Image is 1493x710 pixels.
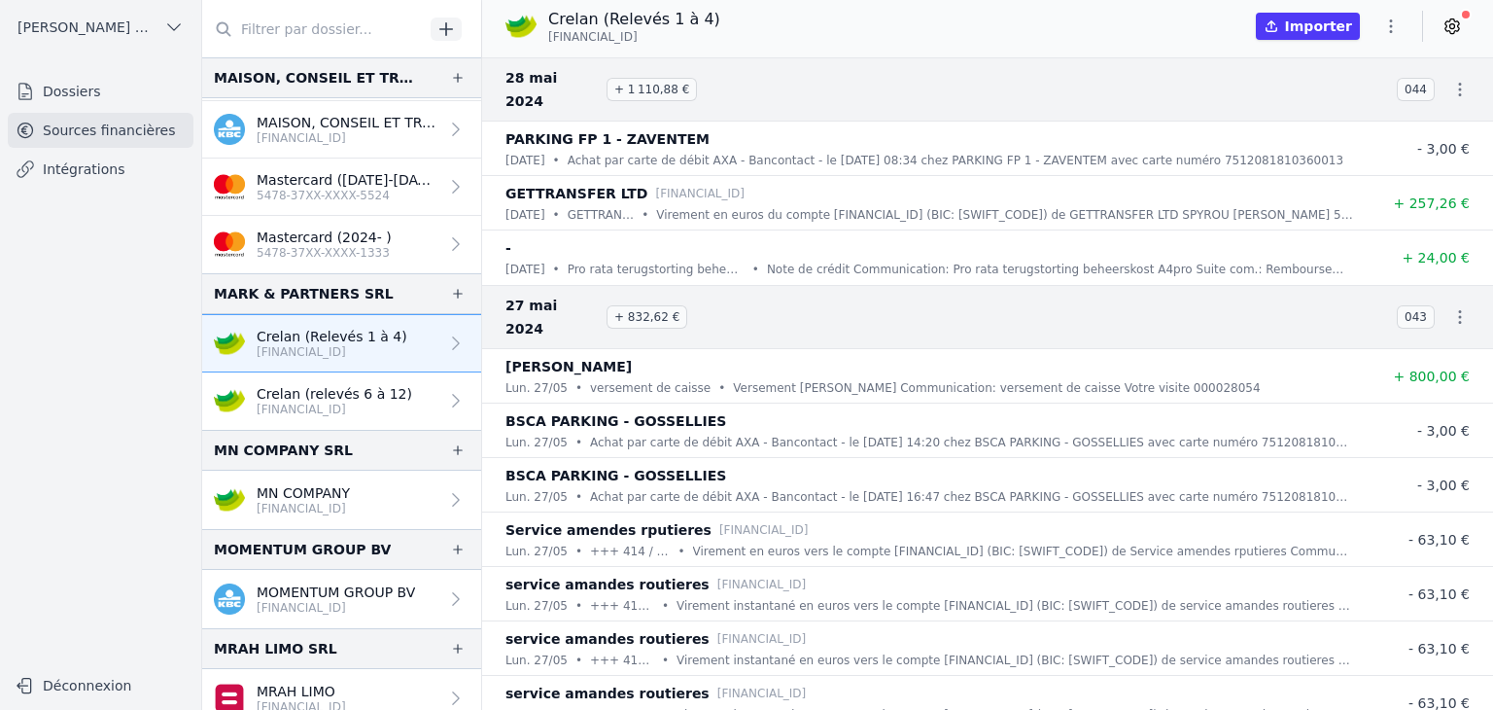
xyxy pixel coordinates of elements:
[1393,195,1470,211] span: + 257,26 €
[767,260,1353,279] p: Note de crédit Communication: Pro rata terugstorting beheerskost A4pro Suite com.: Remboursement ...
[257,682,346,701] p: MRAH LIMO
[568,205,635,225] p: GETTRANSFER LTD PAYMENT
[257,113,438,132] p: MAISON, CONSEIL ET TRAVAUX SRL
[1417,423,1470,439] span: - 3,00 €
[662,596,669,616] div: •
[677,651,1353,670] p: Virement instantané en euros vers le compte [FINANCIAL_ID] (BIC: [SWIFT_CODE]) de service amandes...
[505,236,511,260] p: -
[257,600,415,616] p: [FINANCIAL_ID]
[1417,141,1470,157] span: - 3,00 €
[257,327,407,346] p: Crelan (Relevés 1 à 4)
[717,629,807,649] p: [FINANCIAL_ID]
[214,484,245,515] img: crelan.png
[505,627,710,651] p: service amandes routieres
[8,670,193,701] button: Déconnexion
[202,101,481,159] a: MAISON, CONSEIL ET TRAVAUX SRL [FINANCIAL_ID]
[1397,305,1435,329] span: 043
[8,152,193,187] a: Intégrations
[505,682,710,705] p: service amandes routieres
[257,245,392,261] p: 5478-37XX-XXXX-1333
[717,684,807,703] p: [FINANCIAL_ID]
[214,66,419,89] div: MAISON, CONSEIL ET TRAVAUX SRL
[505,573,710,596] p: service amandes routieres
[607,78,697,101] span: + 1 110,88 €
[202,314,481,373] a: Crelan (Relevés 1 à 4) [FINANCIAL_ID]
[553,205,560,225] div: •
[8,74,193,109] a: Dossiers
[505,355,632,378] p: [PERSON_NAME]
[505,409,726,433] p: BSCA PARKING - GOSSELLIES
[505,651,568,670] p: lun. 27/05
[1408,532,1470,548] span: - 63,10 €
[1417,478,1470,493] span: - 3,00 €
[505,11,537,42] img: crelan.png
[1256,13,1360,40] button: Importer
[590,651,654,670] p: +++ 414 / 0237 / 57861 +++
[607,305,687,329] span: + 832,62 €
[214,229,245,260] img: imageedit_2_6530439554.png
[1397,78,1435,101] span: 044
[202,570,481,628] a: MOMENTUM GROUP BV [FINANCIAL_ID]
[662,651,669,670] div: •
[202,471,481,529] a: MN COMPANY [FINANCIAL_ID]
[257,344,407,360] p: [FINANCIAL_ID]
[505,378,568,398] p: lun. 27/05
[590,378,711,398] p: versement de caisse
[1408,586,1470,602] span: - 63,10 €
[257,583,415,602] p: MOMENTUM GROUP BV
[575,487,582,507] div: •
[677,542,684,561] div: •
[8,12,193,43] button: [PERSON_NAME] ET PARTNERS SRL
[575,651,582,670] div: •
[553,151,560,170] div: •
[575,433,582,452] div: •
[505,464,726,487] p: BSCA PARKING - GOSSELLIES
[202,373,481,430] a: Crelan (relevés 6 à 12) [FINANCIAL_ID]
[214,385,245,416] img: crelan.png
[257,188,438,203] p: 5478-37XX-XXXX-5524
[214,114,245,145] img: kbc.png
[214,584,245,615] img: kbc.png
[257,228,392,247] p: Mastercard (2024- )
[505,127,710,151] p: PARKING FP 1 - ZAVENTEM
[257,483,350,503] p: MN COMPANY
[568,260,745,279] p: Pro rata terugstorting beheerskost A4pro
[752,260,759,279] div: •
[505,205,545,225] p: [DATE]
[693,542,1353,561] p: Virement en euros vers le compte [FINANCIAL_ID] (BIC: [SWIFT_CODE]) de Service amendes rputieres ...
[575,378,582,398] div: •
[17,18,156,37] span: [PERSON_NAME] ET PARTNERS SRL
[257,501,350,516] p: [FINANCIAL_ID]
[214,538,391,561] div: MOMENTUM GROUP BV
[214,282,394,305] div: MARK & PARTNERS SRL
[505,294,599,340] span: 27 mai 2024
[575,596,582,616] div: •
[505,260,545,279] p: [DATE]
[1408,641,1470,657] span: - 63,10 €
[1393,369,1470,384] span: + 800,00 €
[1402,250,1470,266] span: + 24,00 €
[677,596,1353,616] p: Virement instantané en euros vers le compte [FINANCIAL_ID] (BIC: [SWIFT_CODE]) de service amandes...
[214,637,337,660] div: MRAH LIMO SRL
[202,159,481,216] a: Mastercard ([DATE]-[DATE]) 5478-37XX-XXXX-5524
[590,542,670,561] p: +++ 414 / 0237 / 57659 +++
[548,29,638,45] span: [FINANCIAL_ID]
[733,378,1260,398] p: Versement [PERSON_NAME] Communication: versement de caisse Votre visite 000028054
[214,328,245,359] img: crelan.png
[553,260,560,279] div: •
[505,542,568,561] p: lun. 27/05
[656,205,1353,225] p: Virement en euros du compte [FINANCIAL_ID] (BIC: [SWIFT_CODE]) de GETTRANSFER LTD SPYROU [PERSON_...
[257,130,438,146] p: [FINANCIAL_ID]
[590,433,1353,452] p: Achat par carte de débit AXA - Bancontact - le [DATE] 14:20 chez BSCA PARKING - GOSSELLIES avec c...
[505,596,568,616] p: lun. 27/05
[642,205,648,225] div: •
[590,487,1353,507] p: Achat par carte de débit AXA - Bancontact - le [DATE] 16:47 chez BSCA PARKING - GOSSELLIES avec c...
[202,12,424,47] input: Filtrer par dossier...
[214,439,353,462] div: MN COMPANY SRL
[257,170,438,190] p: Mastercard ([DATE]-[DATE])
[214,171,245,202] img: imageedit_2_6530439554.png
[575,542,582,561] div: •
[505,66,599,113] span: 28 mai 2024
[718,378,725,398] div: •
[568,151,1343,170] p: Achat par carte de débit AXA - Bancontact - le [DATE] 08:34 chez PARKING FP 1 - ZAVENTEM avec car...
